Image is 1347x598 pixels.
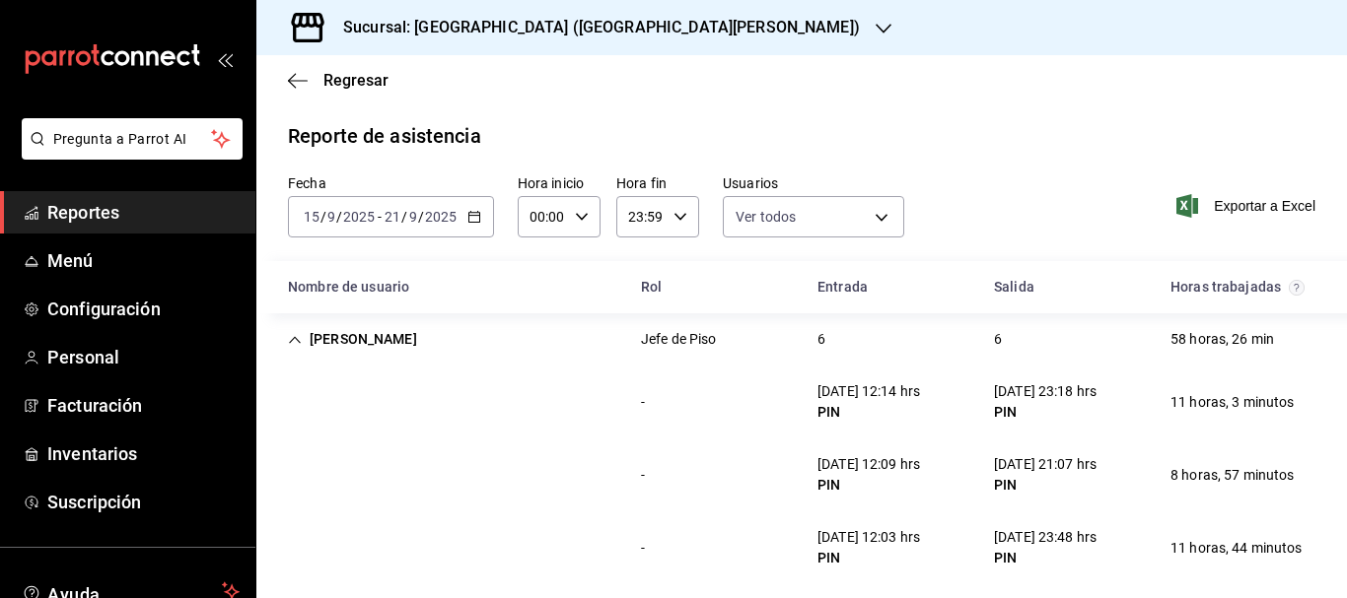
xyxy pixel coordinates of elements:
[641,329,717,350] div: Jefe de Piso
[802,446,936,503] div: Cell
[978,373,1112,431] div: Cell
[272,321,433,358] div: Cell
[47,392,240,419] span: Facturación
[994,402,1097,423] div: PIN
[1180,194,1315,218] button: Exportar a Excel
[272,394,304,410] div: Cell
[256,365,1347,438] div: Row
[336,209,342,225] span: /
[1155,269,1331,305] div: HeadCell
[802,269,978,305] div: HeadCell
[817,454,920,475] div: [DATE] 12:09 hrs
[641,465,645,486] div: -
[272,269,625,305] div: HeadCell
[22,118,243,160] button: Pregunta a Parrot AI
[47,247,240,274] span: Menú
[272,467,304,483] div: Cell
[625,269,802,305] div: HeadCell
[978,269,1155,305] div: HeadCell
[625,321,733,358] div: Cell
[288,121,481,151] div: Reporte de asistencia
[802,321,841,358] div: Cell
[736,207,796,227] span: Ver todos
[272,540,304,556] div: Cell
[978,446,1112,503] div: Cell
[641,538,645,559] div: -
[288,176,494,190] label: Fecha
[802,519,936,576] div: Cell
[1155,457,1311,494] div: Cell
[217,51,233,67] button: open_drawer_menu
[817,527,920,548] div: [DATE] 12:03 hrs
[978,321,1018,358] div: Cell
[256,261,1347,313] div: Head
[288,71,389,90] button: Regresar
[1155,384,1311,421] div: Cell
[47,296,240,322] span: Configuración
[303,209,320,225] input: --
[256,511,1347,584] div: Row
[378,209,382,225] span: -
[342,209,376,225] input: ----
[1155,530,1318,566] div: Cell
[47,440,240,467] span: Inventarios
[47,199,240,226] span: Reportes
[817,381,920,402] div: [DATE] 12:14 hrs
[994,454,1097,475] div: [DATE] 21:07 hrs
[1289,280,1305,296] svg: El total de horas trabajadas por usuario es el resultado de la suma redondeada del registro de ho...
[401,209,407,225] span: /
[256,438,1347,511] div: Row
[817,548,920,568] div: PIN
[384,209,401,225] input: --
[625,457,661,494] div: Cell
[616,176,699,190] label: Hora fin
[641,392,645,413] div: -
[625,530,661,566] div: Cell
[327,16,860,39] h3: Sucursal: [GEOGRAPHIC_DATA] ([GEOGRAPHIC_DATA][PERSON_NAME])
[994,475,1097,496] div: PIN
[994,527,1097,548] div: [DATE] 23:48 hrs
[14,143,243,164] a: Pregunta a Parrot AI
[1155,321,1290,358] div: Cell
[47,344,240,370] span: Personal
[802,373,936,431] div: Cell
[994,548,1097,568] div: PIN
[625,384,661,421] div: Cell
[723,176,904,190] label: Usuarios
[323,71,389,90] span: Regresar
[47,489,240,515] span: Suscripción
[817,475,920,496] div: PIN
[320,209,326,225] span: /
[408,209,418,225] input: --
[326,209,336,225] input: --
[424,209,458,225] input: ----
[518,176,601,190] label: Hora inicio
[994,381,1097,402] div: [DATE] 23:18 hrs
[256,313,1347,365] div: Row
[978,519,1112,576] div: Cell
[53,129,212,150] span: Pregunta a Parrot AI
[418,209,424,225] span: /
[817,402,920,423] div: PIN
